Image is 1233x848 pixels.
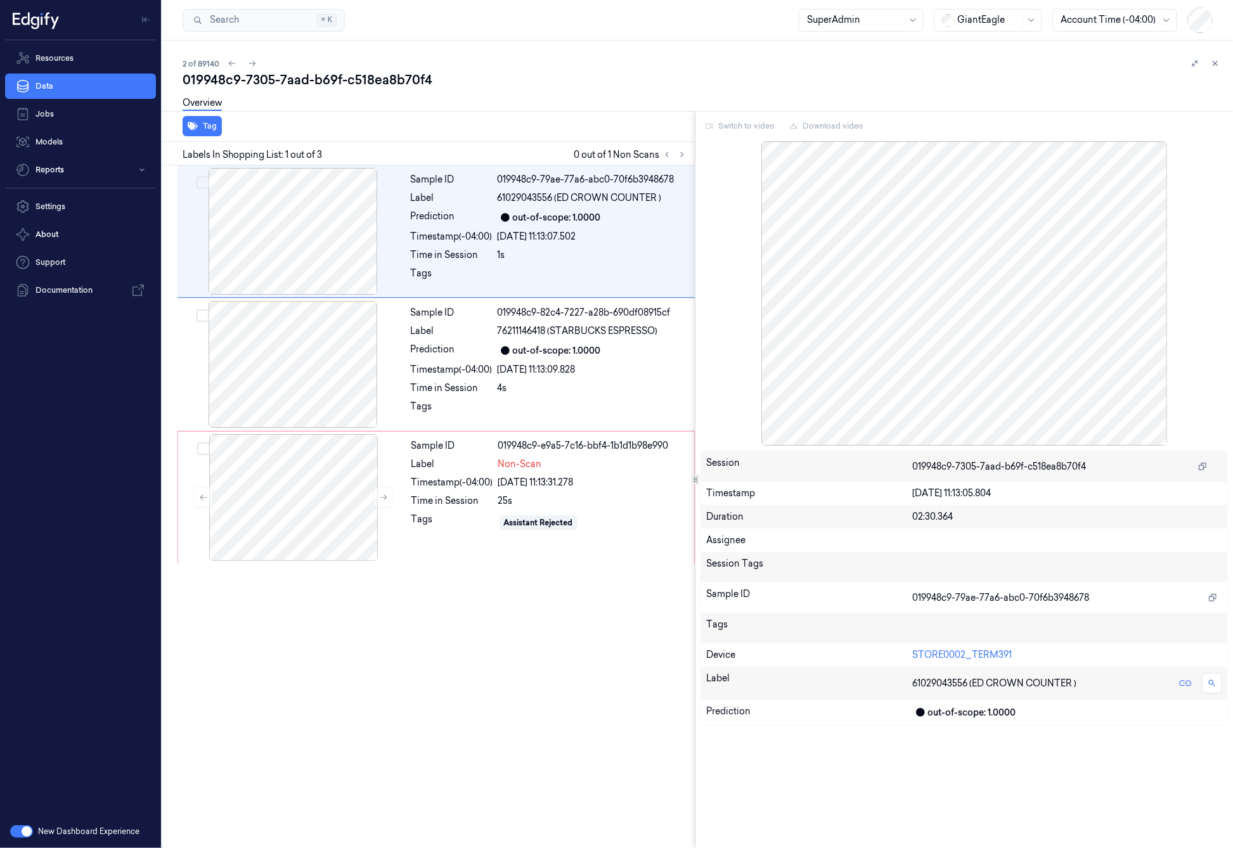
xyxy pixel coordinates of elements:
[498,458,542,471] span: Non-Scan
[913,510,1222,524] div: 02:30.364
[197,309,209,322] button: Select row
[411,439,493,453] div: Sample ID
[411,458,493,471] div: Label
[5,157,156,183] button: Reports
[205,13,239,27] span: Search
[183,71,1223,89] div: 019948c9-7305-7aad-b69f-c518ea8b70f4
[183,96,222,111] a: Overview
[498,363,687,376] div: [DATE] 11:13:09.828
[498,439,687,453] div: 019948c9-e9a5-7c16-bbf4-1b1d1b98e990
[411,248,493,262] div: Time in Session
[5,194,156,219] a: Settings
[913,677,1077,690] span: 61029043556 (ED CROWN COUNTER )
[5,222,156,247] button: About
[5,46,156,71] a: Resources
[513,344,601,357] div: out-of-scope: 1.0000
[504,517,573,529] div: Assistant Rejected
[706,557,913,577] div: Session Tags
[498,306,687,319] div: 019948c9-82c4-7227-a28b-690df08915cf
[411,173,493,186] div: Sample ID
[411,191,493,205] div: Label
[5,278,156,303] a: Documentation
[411,400,493,420] div: Tags
[574,147,690,162] span: 0 out of 1 Non Scans
[498,191,662,205] span: 61029043556 (ED CROWN COUNTER )
[136,10,156,30] button: Toggle Navigation
[183,116,222,136] button: Tag
[411,343,493,358] div: Prediction
[913,460,1087,473] span: 019948c9-7305-7aad-b69f-c518ea8b70f4
[5,250,156,275] a: Support
[913,591,1090,605] span: 019948c9-79ae-77a6-abc0-70f6b3948678
[706,487,913,500] div: Timestamp
[411,324,493,338] div: Label
[411,363,493,376] div: Timestamp (-04:00)
[411,494,493,508] div: Time in Session
[706,672,913,695] div: Label
[411,476,493,489] div: Timestamp (-04:00)
[498,230,687,243] div: [DATE] 11:13:07.502
[706,510,913,524] div: Duration
[197,176,209,189] button: Select row
[183,148,322,162] span: Labels In Shopping List: 1 out of 3
[411,306,493,319] div: Sample ID
[706,588,913,608] div: Sample ID
[498,494,687,508] div: 25s
[5,74,156,99] a: Data
[411,513,493,533] div: Tags
[411,382,493,395] div: Time in Session
[411,210,493,225] div: Prediction
[706,705,913,720] div: Prediction
[5,101,156,127] a: Jobs
[706,648,913,662] div: Device
[5,129,156,155] a: Models
[498,173,687,186] div: 019948c9-79ae-77a6-abc0-70f6b3948678
[513,211,601,224] div: out-of-scope: 1.0000
[183,58,219,69] span: 2 of 89140
[706,456,913,477] div: Session
[197,442,210,455] button: Select row
[913,487,1222,500] div: [DATE] 11:13:05.804
[498,382,687,395] div: 4s
[183,9,345,32] button: Search⌘K
[411,230,493,243] div: Timestamp (-04:00)
[913,649,1012,660] a: STORE0002_TERM391
[928,706,1016,719] div: out-of-scope: 1.0000
[411,267,493,287] div: Tags
[706,534,1222,547] div: Assignee
[706,618,913,638] div: Tags
[498,248,687,262] div: 1s
[498,476,687,489] div: [DATE] 11:13:31.278
[498,324,658,338] span: 76211146418 (STARBUCKS ESPRESSO)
